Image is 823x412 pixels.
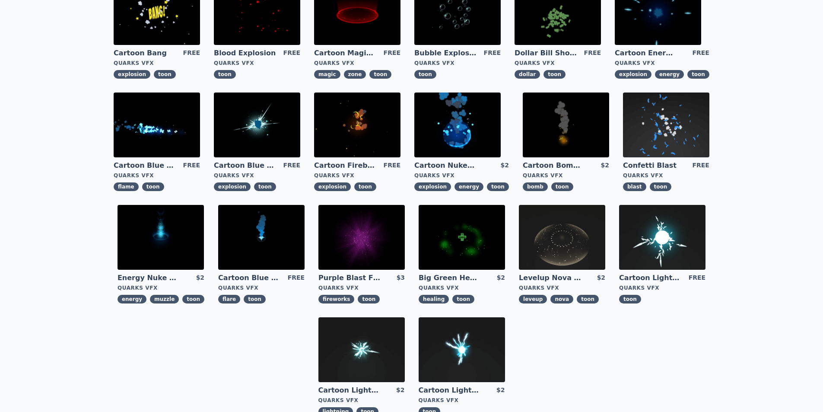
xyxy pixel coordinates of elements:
[487,182,509,191] span: toon
[515,48,577,58] a: Dollar Bill Shower
[454,182,483,191] span: energy
[414,70,436,79] span: toon
[623,93,709,157] img: imgAlt
[214,60,300,67] div: Quarks VFX
[118,284,204,291] div: Quarks VFX
[218,273,280,283] a: Cartoon Blue Flare
[623,161,685,170] a: Confetti Blast
[283,161,300,170] div: FREE
[519,205,605,270] img: imgAlt
[314,48,376,58] a: Cartoon Magic Zone
[414,60,501,67] div: Quarks VFX
[314,182,351,191] span: explosion
[623,172,709,179] div: Quarks VFX
[118,205,204,270] img: imgAlt
[396,386,404,395] div: $2
[318,317,405,382] img: imgAlt
[650,182,672,191] span: toon
[419,397,505,404] div: Quarks VFX
[214,182,251,191] span: explosion
[419,317,505,382] img: imgAlt
[397,273,405,283] div: $3
[384,48,400,58] div: FREE
[318,284,405,291] div: Quarks VFX
[550,295,573,303] span: nova
[314,172,400,179] div: Quarks VFX
[154,70,176,79] span: toon
[689,273,705,283] div: FREE
[196,273,204,283] div: $2
[414,161,477,170] a: Cartoon Nuke Energy Explosion
[114,70,150,79] span: explosion
[354,182,376,191] span: toon
[597,273,605,283] div: $2
[369,70,391,79] span: toon
[577,295,599,303] span: toon
[619,295,641,303] span: toon
[515,60,601,67] div: Quarks VFX
[318,295,354,303] span: fireworks
[318,273,381,283] a: Purple Blast Fireworks
[615,60,709,67] div: Quarks VFX
[183,48,200,58] div: FREE
[183,161,200,170] div: FREE
[619,273,681,283] a: Cartoon Lightning Ball
[254,182,276,191] span: toon
[687,70,709,79] span: toon
[218,284,305,291] div: Quarks VFX
[615,48,677,58] a: Cartoon Energy Explosion
[214,70,236,79] span: toon
[314,70,340,79] span: magic
[523,161,585,170] a: Cartoon Bomb Fuse
[114,172,200,179] div: Quarks VFX
[318,205,405,270] img: imgAlt
[414,172,509,179] div: Quarks VFX
[615,70,651,79] span: explosion
[218,295,240,303] span: flare
[484,48,501,58] div: FREE
[358,295,380,303] span: toon
[619,284,705,291] div: Quarks VFX
[214,48,276,58] a: Blood Explosion
[452,295,474,303] span: toon
[118,273,180,283] a: Energy Nuke Muzzle Flash
[114,93,200,157] img: imgAlt
[318,397,405,404] div: Quarks VFX
[314,93,400,157] img: imgAlt
[523,182,548,191] span: bomb
[283,48,300,58] div: FREE
[114,161,176,170] a: Cartoon Blue Flamethrower
[655,70,684,79] span: energy
[344,70,366,79] span: zone
[419,284,505,291] div: Quarks VFX
[519,295,547,303] span: leveup
[601,161,609,170] div: $2
[519,284,605,291] div: Quarks VFX
[515,70,540,79] span: dollar
[288,273,305,283] div: FREE
[419,273,481,283] a: Big Green Healing Effect
[500,161,508,170] div: $2
[182,295,204,303] span: toon
[218,205,305,270] img: imgAlt
[214,172,300,179] div: Quarks VFX
[692,161,709,170] div: FREE
[419,295,449,303] span: healing
[619,205,705,270] img: imgAlt
[150,295,179,303] span: muzzle
[584,48,601,58] div: FREE
[419,205,505,270] img: imgAlt
[523,93,609,157] img: imgAlt
[414,93,501,157] img: imgAlt
[114,182,139,191] span: flame
[523,172,609,179] div: Quarks VFX
[114,60,200,67] div: Quarks VFX
[244,295,266,303] span: toon
[414,48,477,58] a: Bubble Explosion
[692,48,709,58] div: FREE
[543,70,566,79] span: toon
[623,182,646,191] span: blast
[314,161,376,170] a: Cartoon Fireball Explosion
[384,161,400,170] div: FREE
[214,161,276,170] a: Cartoon Blue Gas Explosion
